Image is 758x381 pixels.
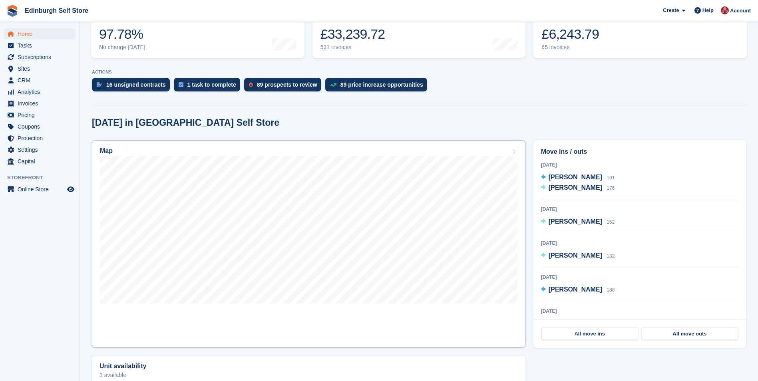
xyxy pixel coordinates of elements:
h2: Move ins / outs [541,147,738,157]
a: [PERSON_NAME] 176 [541,183,615,193]
div: No change [DATE] [99,44,145,51]
span: Capital [18,156,66,167]
a: menu [4,156,76,167]
span: Create [663,6,679,14]
div: 16 unsigned contracts [106,81,166,88]
span: Protection [18,133,66,144]
a: Awaiting payment £6,243.79 65 invoices [533,7,747,58]
a: menu [4,28,76,40]
span: Help [702,6,714,14]
div: 97.78% [99,26,145,42]
a: menu [4,109,76,121]
a: menu [4,75,76,86]
div: 89 price increase opportunities [340,81,423,88]
a: Preview store [66,185,76,194]
span: Invoices [18,98,66,109]
a: menu [4,144,76,155]
h2: [DATE] in [GEOGRAPHIC_DATA] Self Store [92,117,279,128]
a: [PERSON_NAME] 188 [541,285,615,295]
span: 101 [607,175,615,181]
a: All move ins [541,327,638,340]
div: [DATE] [541,206,738,213]
span: 188 [607,287,615,293]
span: 176 [607,185,615,191]
span: Account [730,7,751,15]
a: menu [4,86,76,97]
a: [PERSON_NAME] 101 [541,173,615,183]
span: Tasks [18,40,66,51]
a: menu [4,133,76,144]
span: [PERSON_NAME] [549,218,602,225]
span: Settings [18,144,66,155]
span: CRM [18,75,66,86]
span: Sites [18,63,66,74]
div: [DATE] [541,240,738,247]
a: Edinburgh Self Store [22,4,92,17]
div: 531 invoices [320,44,385,51]
div: [DATE] [541,274,738,281]
span: Online Store [18,184,66,195]
div: £6,243.79 [541,26,599,42]
a: menu [4,63,76,74]
a: Occupancy 97.78% No change [DATE] [91,7,304,58]
img: Lucy Michalec [721,6,729,14]
span: Storefront [7,174,80,182]
span: 132 [607,253,615,259]
span: Coupons [18,121,66,132]
img: prospect-51fa495bee0391a8d652442698ab0144808aea92771e9ea1ae160a38d050c398.svg [249,82,253,87]
a: menu [4,40,76,51]
span: [PERSON_NAME] [549,174,602,181]
span: Analytics [18,86,66,97]
span: Subscriptions [18,52,66,63]
a: [PERSON_NAME] 132 [541,251,615,261]
span: [PERSON_NAME] [549,286,602,293]
div: [DATE] [541,308,738,315]
img: contract_signature_icon-13c848040528278c33f63329250d36e43548de30e8caae1d1a13099fd9432cc5.svg [97,82,102,87]
a: menu [4,98,76,109]
a: menu [4,52,76,63]
img: price_increase_opportunities-93ffe204e8149a01c8c9dc8f82e8f89637d9d84a8eef4429ea346261dce0b2c0.svg [330,83,336,87]
img: task-75834270c22a3079a89374b754ae025e5fb1db73e45f91037f5363f120a921f8.svg [179,82,183,87]
p: 3 available [99,372,518,378]
a: [PERSON_NAME] 152 [541,217,615,227]
div: [DATE] [541,161,738,169]
h2: Unit availability [99,363,146,370]
span: [PERSON_NAME] [549,252,602,259]
a: 89 price increase opportunities [325,78,431,95]
div: £33,239.72 [320,26,385,42]
span: Pricing [18,109,66,121]
span: [PERSON_NAME] [549,184,602,191]
a: Month-to-date sales £33,239.72 531 invoices [312,7,526,58]
a: 1 task to complete [174,78,244,95]
a: menu [4,121,76,132]
div: 1 task to complete [187,81,236,88]
span: 152 [607,219,615,225]
h2: Map [100,147,113,155]
a: 16 unsigned contracts [92,78,174,95]
div: 65 invoices [541,44,599,51]
div: 89 prospects to review [257,81,317,88]
a: 89 prospects to review [244,78,325,95]
a: All move outs [641,327,738,340]
a: Map [92,140,525,348]
a: menu [4,184,76,195]
img: stora-icon-8386f47178a22dfd0bd8f6a31ec36ba5ce8667c1dd55bd0f319d3a0aa187defe.svg [6,5,18,17]
span: Home [18,28,66,40]
p: ACTIONS [92,69,746,75]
